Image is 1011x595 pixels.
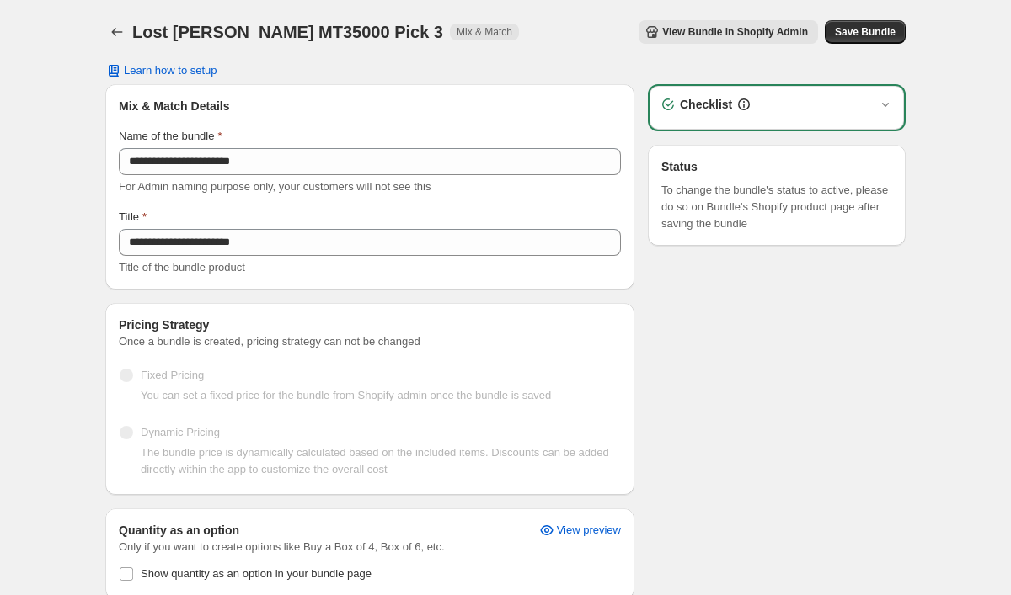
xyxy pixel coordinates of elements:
[835,25,896,39] span: Save Bundle
[119,98,621,114] h3: Mix & Match Details
[141,446,609,475] span: The bundle price is dynamically calculated based on the included items. Discounts can be added di...
[119,316,621,333] h3: Pricing Strategy
[141,367,204,384] span: Fixed Pricing
[119,333,621,350] span: Once a bundle is created, pricing strategy can not be changed
[639,20,818,44] button: View Bundle in Shopify Admin
[105,20,129,44] button: Back
[119,209,147,226] label: Title
[119,522,239,539] h3: Quantity as an option
[119,180,431,193] span: For Admin naming purpose only, your customers will not see this
[661,158,892,175] h3: Status
[141,567,372,580] span: Show quantity as an option in your bundle page
[95,59,227,82] a: Learn how to setup
[457,25,512,39] span: Mix & Match
[132,22,443,42] h1: Lost [PERSON_NAME] MT35000 Pick 3
[119,261,245,274] span: Title of the bundle product
[141,424,220,441] span: Dynamic Pricing
[825,20,906,44] button: Save Bundle
[141,389,551,401] span: You can set a fixed price for the bundle from Shopify admin once the bundle is saved
[124,64,217,77] span: Learn how to setup
[119,128,222,145] label: Name of the bundle
[661,182,892,232] span: To change the bundle's status to active, please do so on Bundle's Shopify product page after savi...
[680,96,732,113] h3: Checklist
[528,517,631,544] button: View preview
[119,539,621,555] span: Only if you want to create options like Buy a Box of 4, Box of 6, etc.
[662,25,808,39] span: View Bundle in Shopify Admin
[557,523,621,537] span: View preview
